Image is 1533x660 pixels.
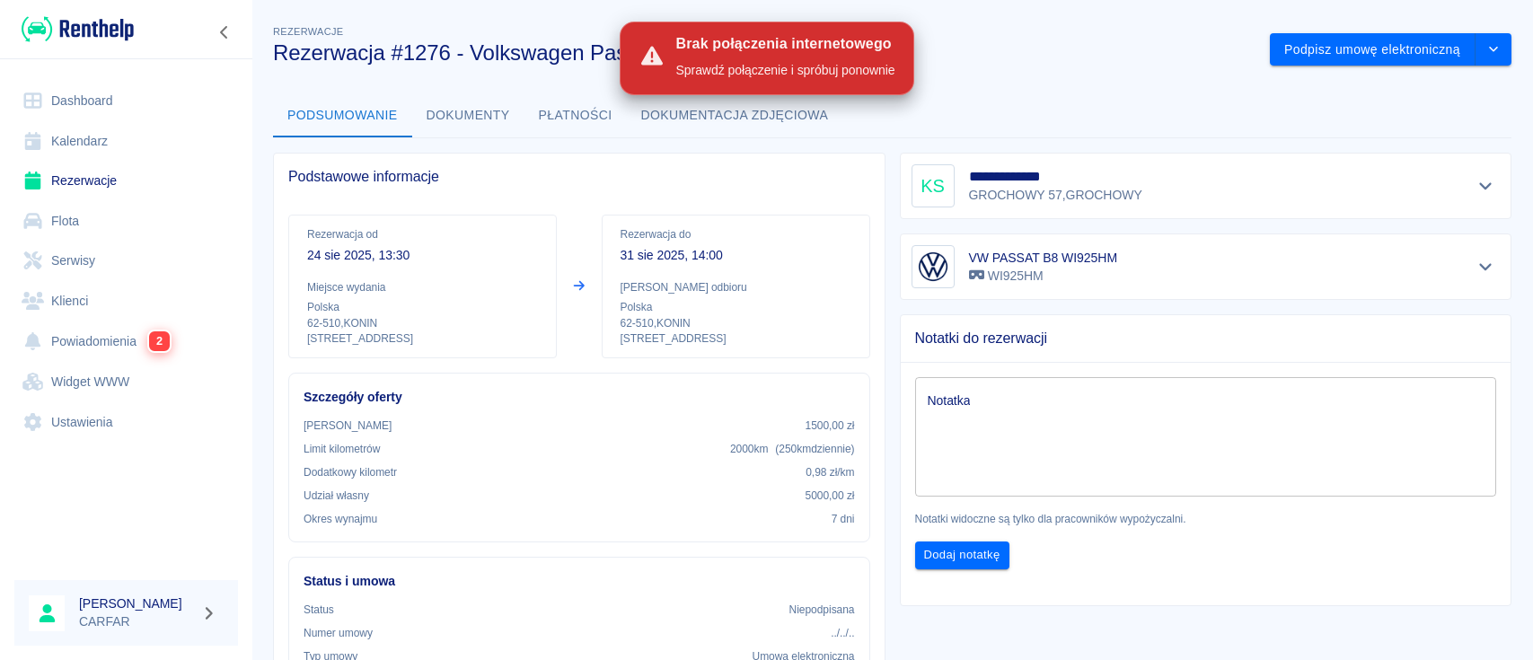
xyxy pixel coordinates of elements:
button: Dokumenty [412,94,524,137]
p: 1500,00 zł [806,418,855,434]
p: Rezerwacja do [621,226,851,242]
p: [PERSON_NAME] odbioru [621,279,851,295]
p: Udział własny [304,488,369,504]
span: Notatki do rezerwacji [915,330,1497,348]
h3: Rezerwacja #1276 - Volkswagen Passat B 8 WI925HM (WI925HM) [273,40,1255,66]
p: Dodatkowy kilometr [304,464,397,480]
button: Płatności [524,94,627,137]
p: Numer umowy [304,625,373,641]
p: 31 sie 2025, 14:00 [621,246,851,265]
p: Miejsce wydania [307,279,538,295]
p: ../../.. [831,625,854,641]
span: Podstawowe informacje [288,168,870,186]
img: Image [915,249,951,285]
p: Limit kilometrów [304,441,380,457]
p: Niepodpisana [789,602,855,618]
p: 24 sie 2025, 13:30 [307,246,538,265]
a: Dashboard [14,81,238,121]
div: KS [912,164,955,207]
p: Okres wynajmu [304,511,377,527]
span: ( 250 km dziennie ) [775,443,854,455]
a: Widget WWW [14,362,238,402]
button: Podpisz umowę elektroniczną [1270,33,1476,66]
p: Polska [307,299,538,315]
p: 5000,00 zł [806,488,855,504]
p: Status [304,602,334,618]
p: [PERSON_NAME] [304,418,392,434]
p: [STREET_ADDRESS] [621,331,851,347]
button: Dokumentacja zdjęciowa [627,94,843,137]
button: Pokaż szczegóły [1471,254,1501,279]
p: GROCHOWY 57 , GROCHOWY [969,186,1142,205]
div: Sprawdź połączenie i spróbuj ponownie [675,61,894,80]
a: Kalendarz [14,121,238,162]
a: Serwisy [14,241,238,281]
img: Renthelp logo [22,14,134,44]
button: drop-down [1476,33,1511,66]
p: Rezerwacja od [307,226,538,242]
p: [STREET_ADDRESS] [307,331,538,347]
p: 62-510 , KONIN [307,315,538,331]
button: Podsumowanie [273,94,412,137]
a: Powiadomienia2 [14,321,238,362]
button: Pokaż szczegóły [1471,173,1501,198]
span: 2 [149,331,170,351]
p: 62-510 , KONIN [621,315,851,331]
button: Zwiń nawigację [211,21,238,44]
h6: Status i umowa [304,572,855,591]
h6: [PERSON_NAME] [79,594,194,612]
button: Dodaj notatkę [915,541,1009,569]
a: Flota [14,201,238,242]
div: Brak połączenia internetowego [675,35,894,54]
h6: VW PASSAT B8 WI925HM [969,249,1118,267]
h6: Szczegóły oferty [304,388,855,407]
a: Klienci [14,281,238,321]
p: Notatki widoczne są tylko dla pracowników wypożyczalni. [915,511,1497,527]
a: Renthelp logo [14,14,134,44]
a: Rezerwacje [14,161,238,201]
p: 7 dni [832,511,855,527]
p: 2000 km [730,441,855,457]
p: Polska [621,299,851,315]
p: WI925HM [969,267,1118,286]
a: Ustawienia [14,402,238,443]
span: Rezerwacje [273,26,343,37]
p: CARFAR [79,612,194,631]
p: 0,98 zł /km [806,464,854,480]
